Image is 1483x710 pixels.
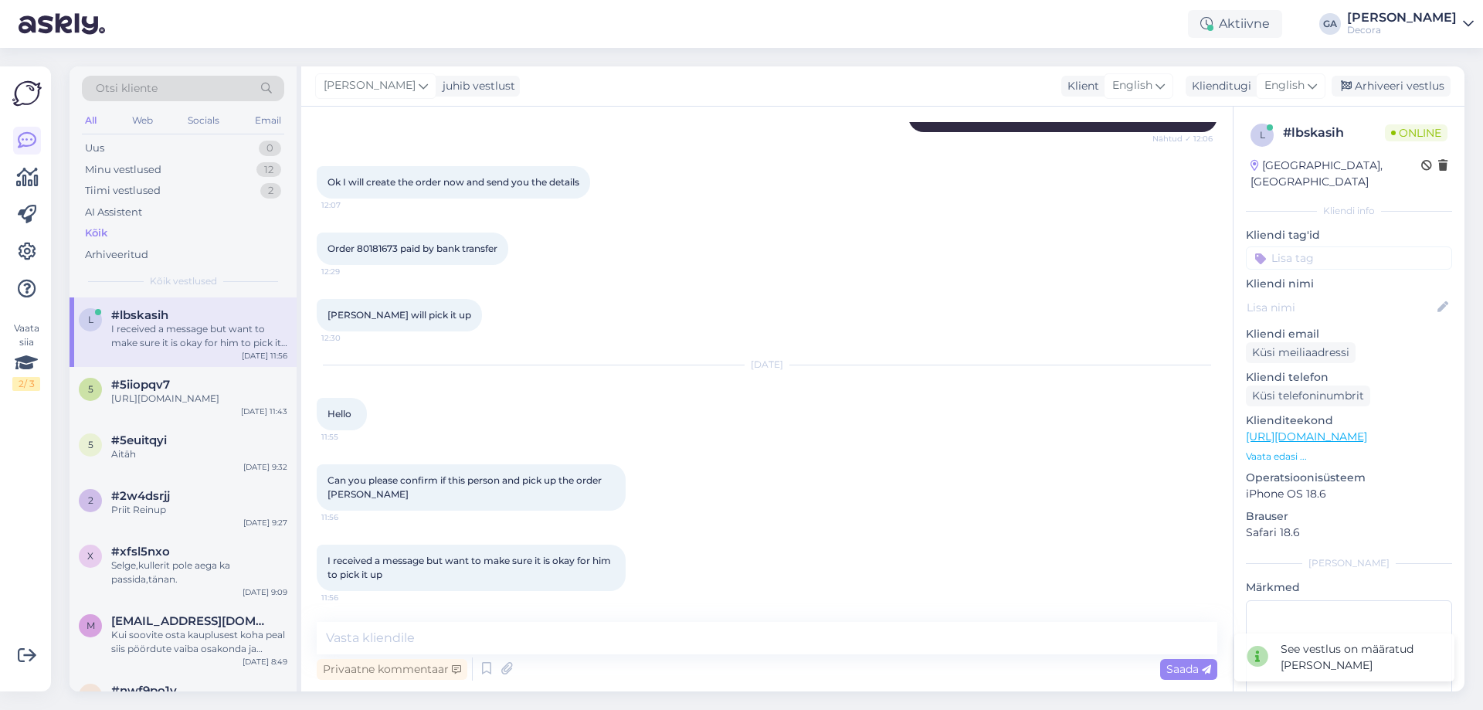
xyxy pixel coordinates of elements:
div: Arhiveeri vestlus [1332,76,1451,97]
span: English [1112,77,1152,94]
p: Kliendi email [1246,326,1452,342]
div: GA [1319,13,1341,35]
div: [PERSON_NAME] [1246,556,1452,570]
a: [URL][DOMAIN_NAME] [1246,430,1367,443]
input: Lisa nimi [1247,299,1434,316]
span: #5euitqyi [111,433,167,447]
div: AI Assistent [85,205,142,220]
div: 12 [256,162,281,178]
span: Online [1385,124,1447,141]
div: Email [252,110,284,131]
span: #lbskasih [111,308,168,322]
div: Selge,kullerit pole aega ka passida,tänan. [111,559,287,586]
div: Socials [185,110,222,131]
p: iPhone OS 18.6 [1246,486,1452,502]
span: #2w4dsrjj [111,489,170,503]
div: Priit Reinup [111,503,287,517]
div: [DATE] 11:43 [241,406,287,417]
p: Kliendi tag'id [1246,227,1452,243]
a: [PERSON_NAME]Decora [1347,12,1474,36]
span: l [1260,129,1265,141]
p: Operatsioonisüsteem [1246,470,1452,486]
div: Uus [85,141,104,156]
div: I received a message but want to make sure it is okay for him to pick it up [111,322,287,350]
div: Klient [1061,78,1099,94]
p: Klienditeekond [1246,413,1452,429]
p: Kliendi telefon [1246,369,1452,386]
span: Kõik vestlused [150,274,217,288]
span: [PERSON_NAME] will pick it up [327,309,471,321]
div: Kui soovite osta kauplusest koha peal siis pöördute vaiba osakonda ja räägite seal ääristuse soovist [111,628,287,656]
span: I received a message but want to make sure it is okay for him to pick it up [327,555,613,580]
span: 11:56 [321,592,379,603]
span: 12:07 [321,199,379,211]
div: Vaata siia [12,321,40,391]
span: Hello [327,408,351,420]
span: [PERSON_NAME] [324,77,416,94]
div: # lbskasih [1283,124,1385,142]
span: x [87,550,93,562]
div: Kliendi info [1246,204,1452,218]
span: l [88,314,93,325]
div: Aitäh [111,447,287,461]
p: Safari 18.6 [1246,525,1452,541]
span: Can you please confirm if this person and pick up the order [PERSON_NAME] [327,474,604,500]
div: All [82,110,100,131]
span: 12:30 [321,332,379,344]
div: Privaatne kommentaar [317,659,467,680]
div: [GEOGRAPHIC_DATA], [GEOGRAPHIC_DATA] [1251,158,1421,190]
span: Saada [1166,662,1211,676]
div: Arhiveeritud [85,247,148,263]
span: Ok I will create the order now and send you the details [327,176,579,188]
span: 5 [88,383,93,395]
p: Kliendi nimi [1246,276,1452,292]
span: 12:29 [321,266,379,277]
div: 2 [260,183,281,199]
span: 2 [88,494,93,506]
span: English [1264,77,1305,94]
div: Küsi telefoninumbrit [1246,386,1370,406]
div: [DATE] 9:09 [243,586,287,598]
div: [DATE] 9:27 [243,517,287,528]
div: Minu vestlused [85,162,161,178]
span: #5iiopqv7 [111,378,170,392]
div: [DATE] 8:49 [243,656,287,668]
div: [PERSON_NAME] [1347,12,1457,24]
input: Lisa tag [1246,246,1452,270]
p: Vaata edasi ... [1246,450,1452,464]
div: Klienditugi [1186,78,1251,94]
p: Brauser [1246,508,1452,525]
span: maritapost@gmail.com [111,614,272,628]
span: #xfsl5nxo [111,545,170,559]
div: Decora [1347,24,1457,36]
span: Nähtud ✓ 12:06 [1152,133,1213,144]
div: 0 [259,141,281,156]
span: #nwf9po1v [111,684,177,698]
div: Kõik [85,226,107,241]
div: [URL][DOMAIN_NAME] [111,392,287,406]
div: 2 / 3 [12,377,40,391]
div: Küsi meiliaadressi [1246,342,1356,363]
div: Tiimi vestlused [85,183,161,199]
img: Askly Logo [12,79,42,108]
div: Aktiivne [1188,10,1282,38]
span: Otsi kliente [96,80,158,97]
div: [DATE] [317,358,1217,372]
span: m [87,620,95,631]
div: See vestlus on määratud [PERSON_NAME] [1281,641,1442,674]
div: Web [129,110,156,131]
div: [DATE] 9:32 [243,461,287,473]
span: 5 [88,439,93,450]
span: Order 80181673 paid by bank transfer [327,243,497,254]
span: 11:55 [321,431,379,443]
span: 11:56 [321,511,379,523]
p: Märkmed [1246,579,1452,596]
span: n [87,689,94,701]
div: [DATE] 11:56 [242,350,287,362]
div: juhib vestlust [436,78,515,94]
